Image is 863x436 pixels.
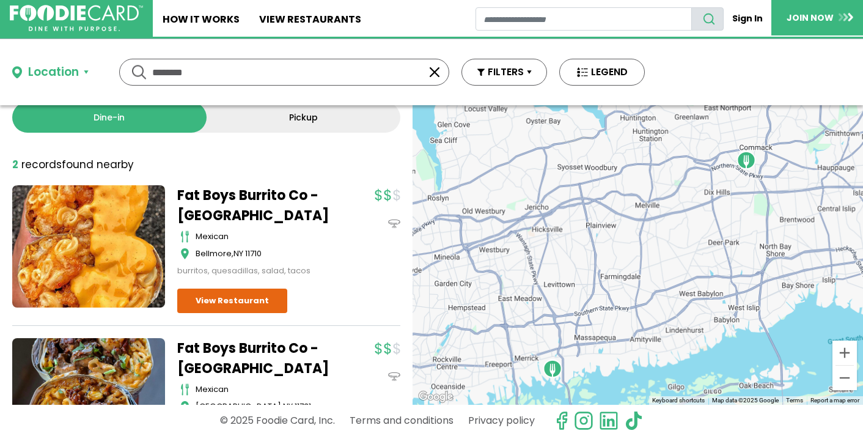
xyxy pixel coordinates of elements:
[388,371,400,383] img: dinein_icon.svg
[220,410,335,431] p: © 2025 Foodie Card, Inc.
[12,102,207,133] a: Dine-in
[177,338,330,379] a: Fat Boys Burrito Co - [GEOGRAPHIC_DATA]
[196,231,330,243] div: mexican
[416,389,456,405] a: Open this area in Google Maps (opens a new window)
[691,7,724,31] button: search
[810,397,859,404] a: Report a map error
[180,383,189,396] img: cutlery_icon.svg
[559,59,645,86] button: LEGEND
[724,7,771,30] a: Sign In
[177,289,287,313] a: View Restaurant
[295,401,311,412] span: 11731
[12,157,134,173] div: found nearby
[180,231,189,243] img: cutlery_icon.svg
[624,411,644,430] img: tiktok.svg
[786,397,803,404] a: Terms
[468,410,535,431] a: Privacy policy
[28,64,79,81] div: Location
[12,64,89,81] button: Location
[543,359,562,379] div: Fat Boys Burrito Co - Bellmore
[12,157,18,172] strong: 2
[350,410,454,431] a: Terms and conditions
[652,396,705,405] button: Keyboard shortcuts
[476,7,692,31] input: restaurant search
[10,5,143,32] img: FoodieCard; Eat, Drink, Save, Donate
[177,265,330,277] div: burritos, quesadillas, salad, tacos
[180,248,189,260] img: map_icon.svg
[196,401,281,412] span: [GEOGRAPHIC_DATA]
[196,248,232,259] span: Bellmore
[207,102,401,133] a: Pickup
[233,248,243,259] span: NY
[461,59,547,86] button: FILTERS
[283,401,293,412] span: NY
[180,401,189,413] img: map_icon.svg
[21,157,62,172] span: records
[388,218,400,230] img: dinein_icon.svg
[196,248,330,260] div: ,
[736,150,756,170] div: Fat Boys Burrito Co - East Northport
[552,411,571,430] svg: check us out on facebook
[196,383,330,396] div: mexican
[599,411,619,430] img: linkedin.svg
[196,401,330,413] div: ,
[416,389,456,405] img: Google
[832,341,857,365] button: Zoom in
[712,397,779,404] span: Map data ©2025 Google
[832,366,857,390] button: Zoom out
[177,185,330,226] a: Fat Boys Burrito Co - [GEOGRAPHIC_DATA]
[245,248,262,259] span: 11710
